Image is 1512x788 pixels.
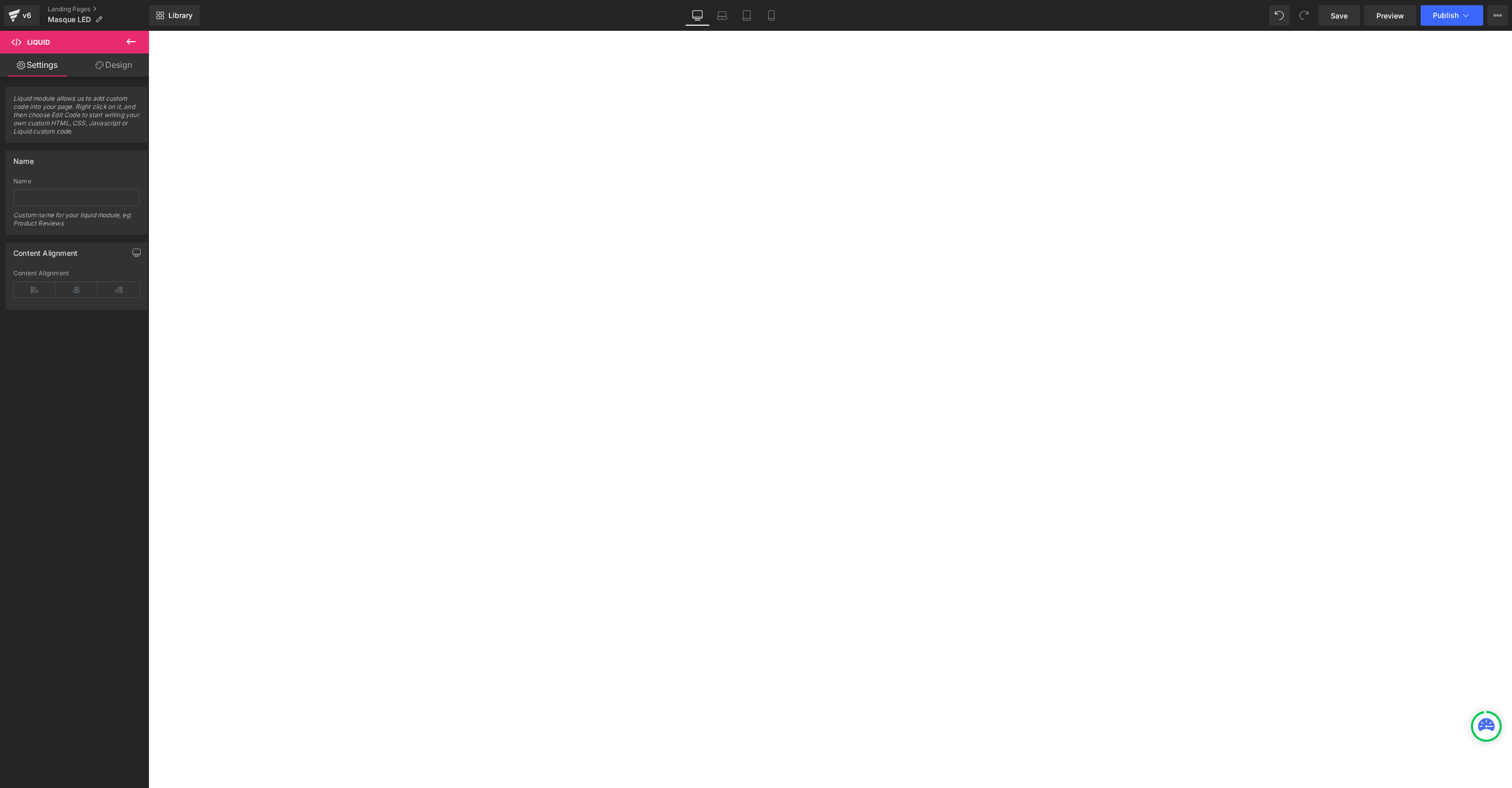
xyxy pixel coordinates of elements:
[1433,11,1459,20] span: Publish
[710,5,734,26] a: Laptop
[1376,10,1404,21] span: Preview
[4,5,40,26] a: v6
[1487,5,1508,26] button: More
[13,211,140,234] div: Custom name for your liquid module, eg: Product Reviews
[734,5,759,26] a: Tablet
[77,53,151,77] a: Design
[27,38,50,46] span: Liquid
[168,11,193,20] span: Library
[1269,5,1290,26] button: Undo
[21,9,33,22] div: v6
[13,270,140,277] div: Content Alignment
[13,151,34,165] div: Name
[149,5,200,26] a: New Library
[1331,10,1348,21] span: Save
[48,5,149,13] a: Landing Pages
[48,15,91,24] span: Masque LED
[13,243,78,257] div: Content Alignment
[1421,5,1483,26] button: Publish
[1294,5,1314,26] button: Redo
[1364,5,1416,26] a: Preview
[685,5,710,26] a: Desktop
[13,95,140,142] span: Liquid module allows us to add custom code into your page. Right click on it, and then choose Edi...
[13,178,140,185] div: Name
[759,5,784,26] a: Mobile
